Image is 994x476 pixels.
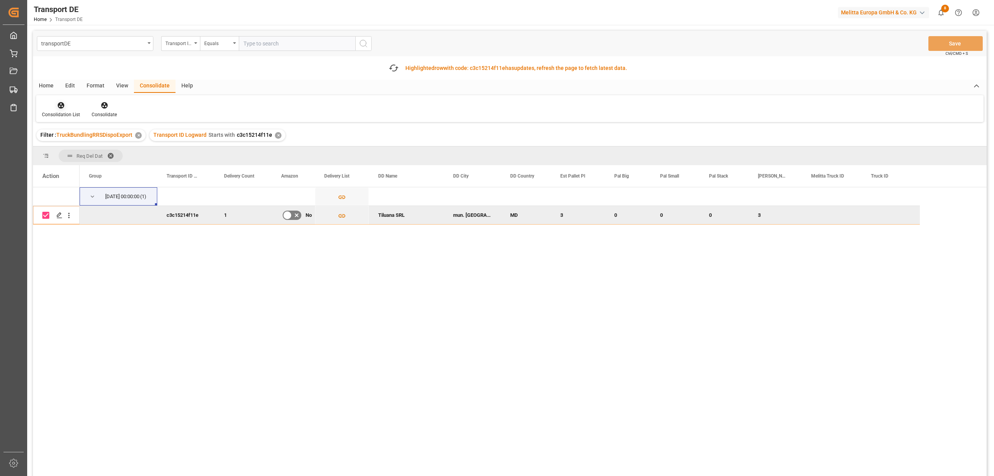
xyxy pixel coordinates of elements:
[501,206,551,224] div: MD
[161,36,200,51] button: open menu
[871,173,888,179] span: Truck ID
[444,206,501,224] div: mun. [GEOGRAPHIC_DATA]
[56,132,132,138] span: TruckBundlingRRSDispoExport
[92,111,117,118] div: Consolidate
[135,132,142,139] div: ✕
[89,173,102,179] span: Group
[105,188,139,206] div: [DATE] 00:00:00
[41,38,145,48] div: transportDE
[453,173,469,179] span: DD City
[110,80,134,93] div: View
[224,173,254,179] span: Delivery Count
[157,206,215,224] div: c3c15214f11e
[510,173,534,179] span: DD Country
[237,132,272,138] span: c3c15214f11e
[34,17,47,22] a: Home
[200,36,239,51] button: open menu
[355,36,372,51] button: search button
[165,38,192,47] div: Transport ID Logward
[434,65,443,71] span: row
[941,5,949,12] span: 8
[275,132,282,139] div: ✕
[551,206,605,224] div: 3
[369,206,444,224] div: Tiluana SRL
[950,4,967,21] button: Help Center
[932,4,950,21] button: show 8 new notifications
[209,132,235,138] span: Starts with
[59,80,81,93] div: Edit
[560,173,585,179] span: Est Pallet Pl
[709,173,728,179] span: Pal Stack
[176,80,199,93] div: Help
[239,36,355,51] input: Type to search
[281,173,298,179] span: Amazon
[34,3,83,15] div: Transport DE
[80,187,920,206] div: Press SPACE to select this row.
[928,36,983,51] button: Save
[700,206,749,224] div: 0
[37,36,153,51] button: open menu
[76,153,103,159] span: Req Del Dat
[838,5,932,20] button: Melitta Europa GmbH & Co. KG
[134,80,176,93] div: Consolidate
[505,65,514,71] span: has
[42,111,80,118] div: Consolidation List
[215,206,272,224] div: 1
[33,80,59,93] div: Home
[405,64,627,72] div: Highlighted with code: updates, refresh the page to fetch latest data.
[306,206,312,224] span: No
[470,65,505,71] span: c3c15214f11e
[33,206,80,225] div: Press SPACE to deselect this row.
[945,51,968,56] span: Ctrl/CMD + S
[81,80,110,93] div: Format
[167,173,198,179] span: Transport ID Logward
[605,206,651,224] div: 0
[651,206,700,224] div: 0
[749,206,802,224] div: 3
[204,38,231,47] div: Equals
[153,132,207,138] span: Transport ID Logward
[42,173,59,180] div: Action
[838,7,929,18] div: Melitta Europa GmbH & Co. KG
[80,206,920,225] div: Press SPACE to deselect this row.
[660,173,679,179] span: Pal Small
[758,173,785,179] span: [PERSON_NAME]
[33,187,80,206] div: Press SPACE to select this row.
[378,173,397,179] span: DD Name
[614,173,629,179] span: Pal Big
[324,173,349,179] span: Delivery List
[40,132,56,138] span: Filter :
[811,173,844,179] span: Melitta Truck ID
[140,188,146,206] span: (1)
